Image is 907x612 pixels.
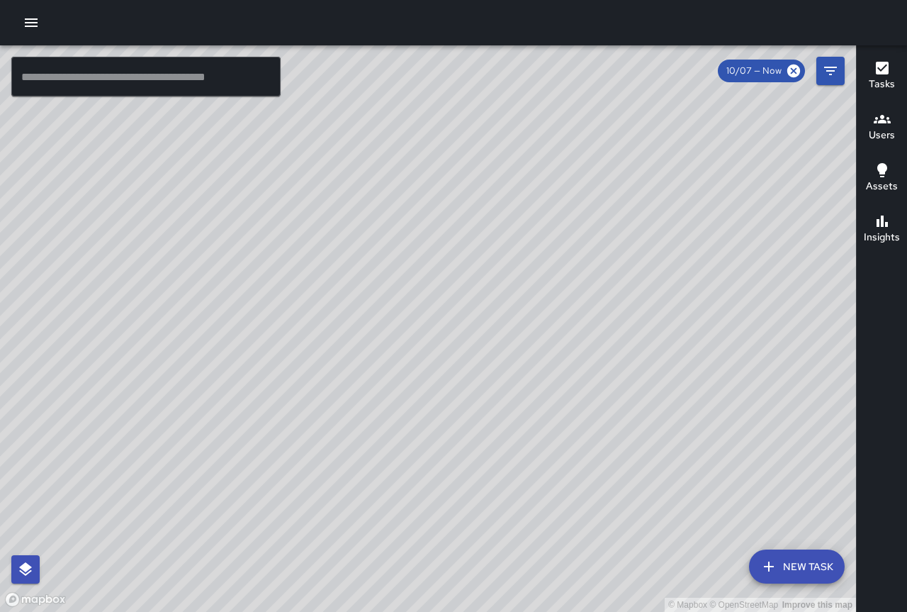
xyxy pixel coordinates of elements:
h6: Insights [864,230,900,245]
button: New Task [749,550,845,584]
button: Users [857,102,907,153]
button: Assets [857,153,907,204]
button: Insights [857,204,907,255]
div: 10/07 — Now [718,60,805,82]
h6: Tasks [869,77,895,92]
h6: Assets [866,179,898,194]
span: 10/07 — Now [718,64,790,78]
h6: Users [869,128,895,143]
button: Tasks [857,51,907,102]
button: Filters [816,57,845,85]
